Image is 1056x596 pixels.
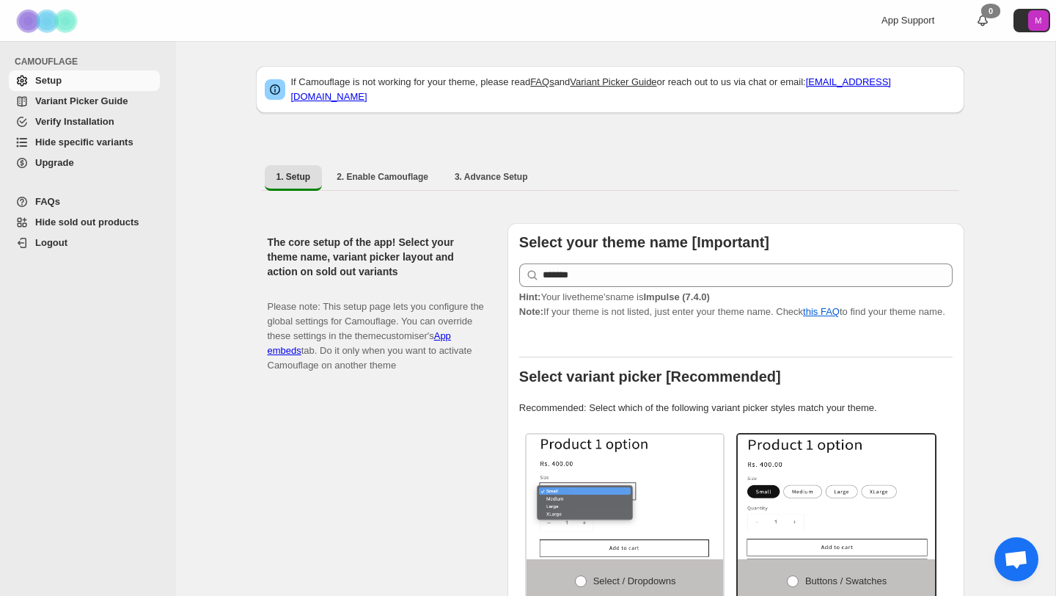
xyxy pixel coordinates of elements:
[9,132,160,153] a: Hide specific variants
[1013,9,1050,32] button: Avatar with initials M
[519,306,543,317] strong: Note:
[337,171,428,183] span: 2. Enable Camouflage
[981,4,1000,18] div: 0
[268,285,484,373] p: Please note: This setup page lets you configure the global settings for Camouflage. You can overr...
[519,368,781,385] b: Select variant picker [Recommended]
[994,537,1038,581] div: Open chat
[9,91,160,112] a: Variant Picker Guide
[527,435,724,559] img: Select / Dropdowns
[12,1,85,41] img: Camouflage
[35,157,74,168] span: Upgrade
[15,56,166,68] span: CAMOUFLAGE
[519,291,541,302] strong: Hint:
[9,70,160,91] a: Setup
[519,234,769,250] b: Select your theme name [Important]
[268,235,484,279] h2: The core setup of the app! Select your theme name, variant picker layout and action on sold out v...
[643,291,709,302] strong: Impulse (7.4.0)
[738,435,935,559] img: Buttons / Swatches
[35,75,62,86] span: Setup
[1035,16,1041,25] text: M
[570,76,656,87] a: Variant Picker Guide
[519,291,710,302] span: Your live theme's name is
[455,171,528,183] span: 3. Advance Setup
[9,153,160,173] a: Upgrade
[805,575,887,586] span: Buttons / Swatches
[803,306,840,317] a: this FAQ
[530,76,554,87] a: FAQs
[593,575,676,586] span: Select / Dropdowns
[291,75,956,104] p: If Camouflage is not working for your theme, please read and or reach out to us via chat or email:
[9,112,160,132] a: Verify Installation
[35,137,133,148] span: Hide specific variants
[35,217,139,228] span: Hide sold out products
[519,290,953,319] p: If your theme is not listed, just enter your theme name. Check to find your theme name.
[276,171,311,183] span: 1. Setup
[881,15,934,26] span: App Support
[9,192,160,212] a: FAQs
[35,196,60,207] span: FAQs
[1028,10,1049,31] span: Avatar with initials M
[519,401,953,415] p: Recommended: Select which of the following variant picker styles match your theme.
[35,237,67,248] span: Logout
[35,116,114,127] span: Verify Installation
[9,233,160,253] a: Logout
[9,212,160,233] a: Hide sold out products
[975,13,990,28] a: 0
[35,95,128,106] span: Variant Picker Guide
